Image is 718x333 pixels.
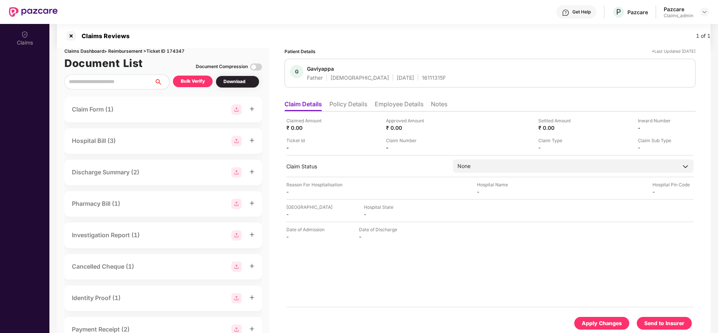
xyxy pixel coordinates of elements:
div: - [364,211,405,218]
div: [DATE] [397,74,414,81]
div: Claim Form (1) [72,105,113,114]
li: Notes [431,100,447,111]
div: *Last Updated [DATE] [652,48,696,55]
div: - [477,188,518,195]
div: G [290,65,303,78]
div: ₹ 0.00 [286,124,328,131]
div: Hospital Name [477,181,518,188]
div: Investigation Report (1) [72,230,140,240]
div: Get Help [572,9,591,15]
div: Discharge Summary (2) [72,168,139,177]
div: Hospital Pin Code [652,181,694,188]
div: Claimed Amount [286,117,328,124]
div: ₹ 0.00 [386,124,427,131]
div: 1 of 1 [696,32,711,40]
div: Father [307,74,323,81]
div: Date of Discharge [359,226,400,233]
span: plus [249,201,255,206]
div: Pazcare [627,9,648,16]
div: ₹ 0.00 [538,124,579,131]
div: Settled Amount [538,117,579,124]
div: - [638,144,679,151]
span: plus [249,232,255,237]
div: Patient Details [285,48,316,55]
div: Download [223,78,252,85]
div: - [286,144,328,151]
div: - [386,144,427,151]
div: Claims_admin [664,13,693,19]
img: New Pazcare Logo [9,7,58,17]
img: svg+xml;base64,PHN2ZyBpZD0iR3JvdXBfMjg4MTMiIGRhdGEtbmFtZT0iR3JvdXAgMjg4MTMiIHhtbG5zPSJodHRwOi8vd3... [231,262,242,272]
div: Pharmacy Bill (1) [72,199,120,208]
div: None [457,162,471,170]
li: Claim Details [285,100,322,111]
div: Identity Proof (1) [72,293,121,303]
img: svg+xml;base64,PHN2ZyBpZD0iRHJvcGRvd24tMzJ4MzIiIHhtbG5zPSJodHRwOi8vd3d3LnczLm9yZy8yMDAwL3N2ZyIgd2... [246,79,252,85]
div: [DEMOGRAPHIC_DATA] [331,74,389,81]
div: Hospital State [364,204,405,211]
div: Apply Changes [582,319,622,327]
img: svg+xml;base64,PHN2ZyBpZD0iR3JvdXBfMjg4MTMiIGRhdGEtbmFtZT0iR3JvdXAgMjg4MTMiIHhtbG5zPSJodHRwOi8vd3... [231,293,242,303]
div: Gaviyappa [307,65,334,72]
div: - [359,233,400,240]
div: Bulk Verify [181,78,205,85]
div: Claim Status [286,163,445,170]
img: svg+xml;base64,PHN2ZyBpZD0iQ2xhaW0iIHhtbG5zPSJodHRwOi8vd3d3LnczLm9yZy8yMDAwL3N2ZyIgd2lkdGg9IjIwIi... [21,31,28,38]
img: downArrowIcon [682,163,689,170]
span: plus [249,263,255,269]
img: svg+xml;base64,PHN2ZyBpZD0iR3JvdXBfMjg4MTMiIGRhdGEtbmFtZT0iR3JvdXAgMjg4MTMiIHhtbG5zPSJodHRwOi8vd3... [231,167,242,178]
li: Employee Details [375,100,423,111]
span: plus [249,295,255,300]
div: - [286,211,328,218]
img: svg+xml;base64,PHN2ZyBpZD0iRHJvcGRvd24tMzJ4MzIiIHhtbG5zPSJodHRwOi8vd3d3LnczLm9yZy8yMDAwL3N2ZyIgd2... [702,9,708,15]
img: svg+xml;base64,PHN2ZyBpZD0iVG9nZ2xlLTMyeDMyIiB4bWxucz0iaHR0cDovL3d3dy53My5vcmcvMjAwMC9zdmciIHdpZH... [250,61,262,73]
span: plus [249,106,255,111]
span: search [154,79,169,85]
img: svg+xml;base64,PHN2ZyBpZD0iR3JvdXBfMjg4MTMiIGRhdGEtbmFtZT0iR3JvdXAgMjg4MTMiIHhtbG5zPSJodHRwOi8vd3... [231,199,242,209]
span: plus [249,169,255,174]
li: Policy Details [329,100,367,111]
div: Approved Amount [386,117,427,124]
div: Pazcare [664,6,693,13]
span: plus [249,138,255,143]
img: svg+xml;base64,PHN2ZyBpZD0iR3JvdXBfMjg4MTMiIGRhdGEtbmFtZT0iR3JvdXAgMjg4MTMiIHhtbG5zPSJodHRwOi8vd3... [231,104,242,115]
h1: Document List [64,55,143,71]
img: svg+xml;base64,PHN2ZyBpZD0iR3JvdXBfMjg4MTMiIGRhdGEtbmFtZT0iR3JvdXAgMjg4MTMiIHhtbG5zPSJodHRwOi8vd3... [231,136,242,146]
div: - [638,124,679,131]
div: Ticket Id [286,137,328,144]
div: Inward Number [638,117,679,124]
div: - [652,188,694,195]
button: search [154,74,170,89]
div: 16111315F [422,74,446,81]
div: Claim Number [386,137,427,144]
div: Reason For Hospitalisation [286,181,343,188]
div: - [286,188,328,195]
div: [GEOGRAPHIC_DATA] [286,204,332,211]
div: Date of Admission [286,226,328,233]
div: Claim Type [538,137,579,144]
div: Claim Sub Type [638,137,679,144]
img: svg+xml;base64,PHN2ZyBpZD0iR3JvdXBfMjg4MTMiIGRhdGEtbmFtZT0iR3JvdXAgMjg4MTMiIHhtbG5zPSJodHRwOi8vd3... [231,230,242,241]
div: Document Compression [196,63,248,70]
div: Send to Insurer [644,319,684,327]
div: - [538,144,579,151]
div: Hospital Bill (3) [72,136,116,146]
div: Cancelled Cheque (1) [72,262,134,271]
div: Claims Dashboard > Reimbursement > Ticket ID 174347 [64,48,262,55]
span: plus [249,326,255,332]
img: svg+xml;base64,PHN2ZyBpZD0iSGVscC0zMngzMiIgeG1sbnM9Imh0dHA6Ly93d3cudzMub3JnLzIwMDAvc3ZnIiB3aWR0aD... [562,9,569,16]
div: - [286,233,328,240]
span: P [616,7,621,16]
div: Claims Reviews [77,32,130,40]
